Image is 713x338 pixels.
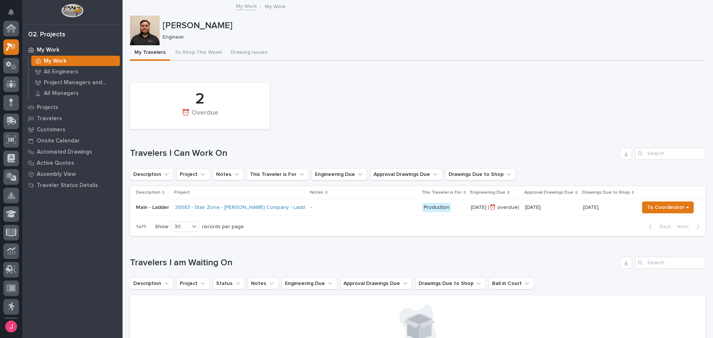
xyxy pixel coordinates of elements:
p: Assembly View [37,171,76,178]
p: My Work [265,2,286,10]
a: Projects [22,102,123,113]
button: Engineering Due [312,168,367,180]
a: My Work [236,1,257,10]
h1: Travelers I am Waiting On [130,257,617,268]
button: Status [213,278,245,289]
p: Customers [37,127,65,133]
button: Notes [213,168,244,180]
a: Onsite Calendar [22,135,123,146]
button: Drawing Issues [226,45,272,61]
p: Projects [37,104,58,111]
button: Notifications [3,4,19,20]
p: Show [155,224,168,230]
div: ⏰ Overdue [143,109,257,125]
a: All Engineers [29,66,123,77]
p: Travelers [37,115,62,122]
p: [DATE] (⏰ overdue) [471,204,519,211]
p: My Work [44,58,66,65]
p: Main - Ladder [136,204,169,211]
button: Back [643,223,674,230]
p: Automated Drawings [37,149,92,155]
p: Engineer [163,34,700,40]
a: All Managers [29,88,123,98]
div: - [311,204,312,211]
div: Notifications [9,9,19,21]
a: My Work [22,44,123,55]
h1: Travelers I Can Work On [130,148,617,159]
button: Description [130,278,173,289]
p: records per page [202,224,244,230]
p: [DATE] [583,203,600,211]
button: My Travelers [130,45,170,61]
img: Workspace Logo [61,4,83,17]
p: 1 of 1 [130,218,152,236]
p: Project [174,188,190,197]
a: Automated Drawings [22,146,123,157]
p: Traveler Status Details [37,182,98,189]
p: Drawings Due to Shop [582,188,630,197]
button: Approval Drawings Due [370,168,442,180]
button: Project [176,278,210,289]
p: All Engineers [44,69,78,75]
button: users-avatar [3,319,19,334]
tr: Main - Ladder26583 - Stair Zone - [PERSON_NAME] Company - Ladder with Platform - Production[DATE]... [130,199,706,216]
p: My Work [37,47,59,53]
a: Traveler Status Details [22,180,123,191]
input: Search [635,148,706,160]
a: Travelers [22,113,123,124]
p: Notes [310,188,323,197]
a: My Work [29,56,123,66]
a: Project Managers and Engineers [29,77,123,88]
button: Ball in Court [489,278,534,289]
button: Engineering Due [281,278,337,289]
button: This Traveler is For [247,168,309,180]
span: Next [677,223,693,230]
p: [PERSON_NAME] [163,20,703,31]
a: Customers [22,124,123,135]
button: Project [176,168,210,180]
span: To Coordinator → [647,203,689,212]
button: Approval Drawings Due [340,278,412,289]
button: Drawings Due to Shop [445,168,516,180]
button: Description [130,168,173,180]
a: Active Quotes [22,157,123,168]
div: 30 [172,223,189,231]
p: Description [136,188,160,197]
button: Notes [248,278,279,289]
button: To Shop This Week [170,45,226,61]
a: Assembly View [22,168,123,180]
div: 2 [143,90,257,108]
p: Active Quotes [37,160,74,167]
div: 02. Projects [28,31,65,39]
p: This Traveler is For [421,188,462,197]
p: Approval Drawings Due [524,188,573,197]
button: To Coordinator → [642,201,694,213]
a: 26583 - Stair Zone - [PERSON_NAME] Company - Ladder with Platform [175,204,342,211]
input: Search [635,257,706,269]
div: Production [422,203,451,212]
button: Next [674,223,706,230]
button: Drawings Due to Shop [415,278,486,289]
span: Back [655,223,671,230]
p: All Managers [44,90,79,97]
p: Onsite Calendar [37,138,80,144]
p: Engineering Due [470,188,505,197]
p: [DATE] [525,204,577,211]
p: Project Managers and Engineers [44,79,117,86]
